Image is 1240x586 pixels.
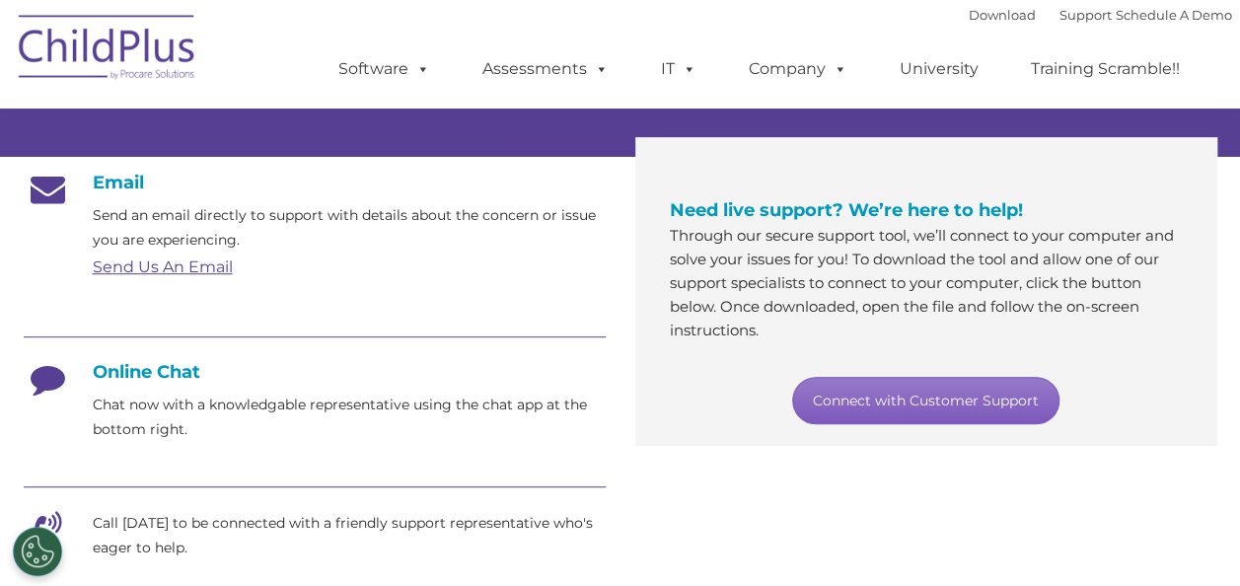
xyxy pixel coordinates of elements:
img: ChildPlus by Procare Solutions [9,1,206,100]
p: Call [DATE] to be connected with a friendly support representative who's eager to help. [93,511,606,560]
span: Need live support? We’re here to help! [670,199,1023,221]
a: Schedule A Demo [1116,7,1232,23]
font: | [969,7,1232,23]
iframe: Chat Widget [917,373,1240,586]
button: Cookies Settings [13,527,62,576]
a: Support [1059,7,1112,23]
a: Company [729,49,867,89]
a: Training Scramble!! [1011,49,1200,89]
a: Assessments [463,49,628,89]
p: Chat now with a knowledgable representative using the chat app at the bottom right. [93,393,606,442]
p: Through our secure support tool, we’ll connect to your computer and solve your issues for you! To... [670,224,1183,342]
h4: Online Chat [24,361,606,383]
h4: Email [24,172,606,193]
a: Software [319,49,450,89]
a: Send Us An Email [93,257,233,276]
a: Connect with Customer Support [792,377,1059,424]
a: IT [641,49,716,89]
a: Download [969,7,1036,23]
p: Send an email directly to support with details about the concern or issue you are experiencing. [93,203,606,253]
a: University [880,49,998,89]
